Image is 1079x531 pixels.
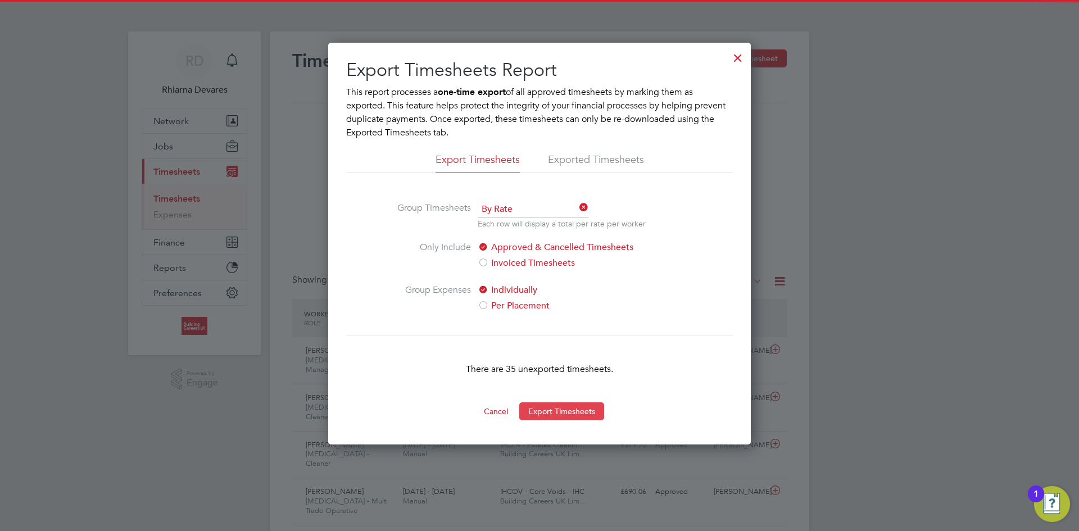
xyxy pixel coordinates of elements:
[478,283,666,297] label: Individually
[1033,494,1039,509] div: 1
[1034,486,1070,522] button: Open Resource Center, 1 new notification
[346,58,733,82] h2: Export Timesheets Report
[387,283,471,312] label: Group Expenses
[346,85,733,139] p: This report processes a of all approved timesheets by marking them as exported. This feature help...
[387,201,471,227] label: Group Timesheets
[548,153,644,173] li: Exported Timesheets
[478,256,666,270] label: Invoiced Timesheets
[519,402,604,420] button: Export Timesheets
[478,240,666,254] label: Approved & Cancelled Timesheets
[438,87,506,97] b: one-time export
[475,402,517,420] button: Cancel
[346,362,733,376] p: There are 35 unexported timesheets.
[478,218,646,229] p: Each row will display a total per rate per worker
[478,201,588,218] span: By Rate
[387,240,471,270] label: Only Include
[436,153,520,173] li: Export Timesheets
[478,299,666,312] label: Per Placement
